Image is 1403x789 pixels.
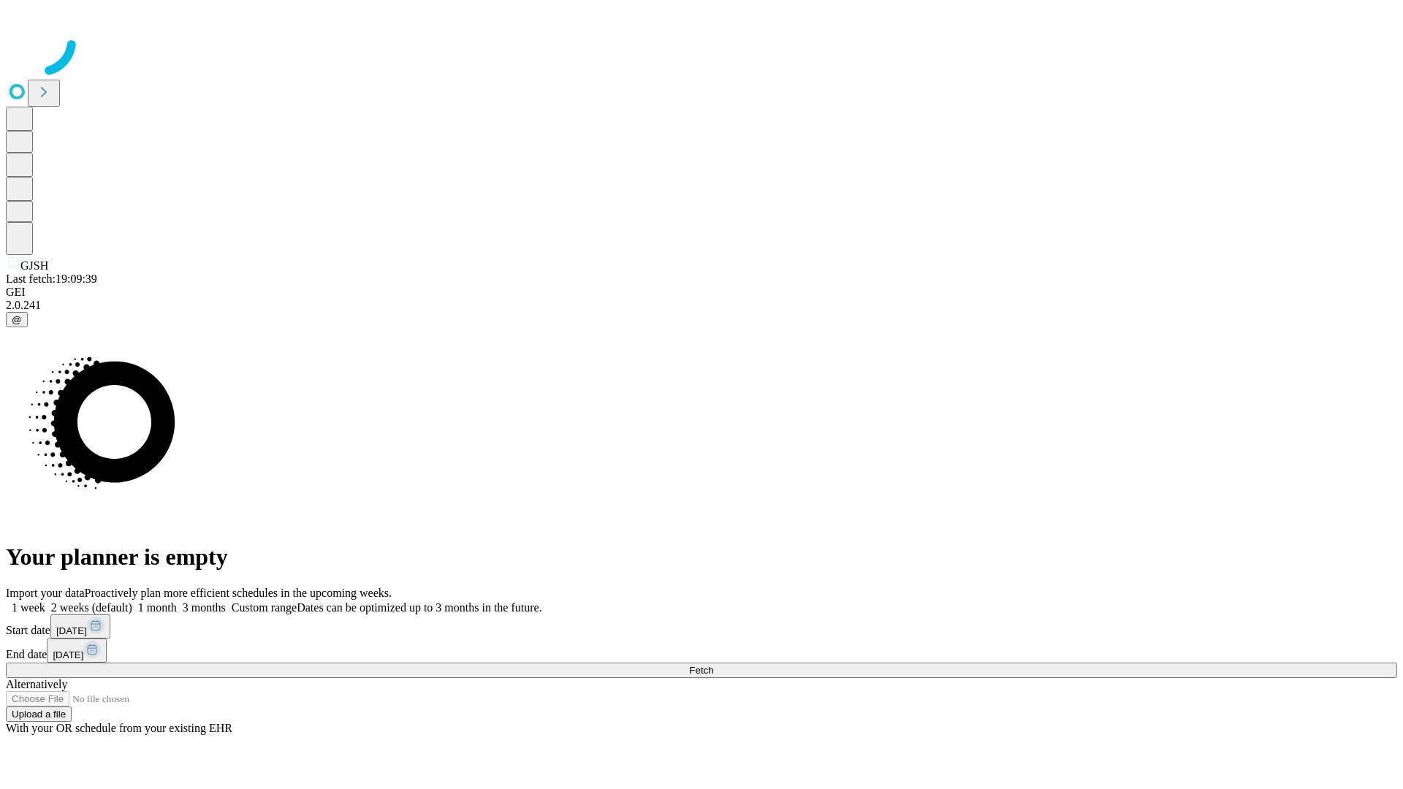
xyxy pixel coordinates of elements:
[183,601,226,614] span: 3 months
[232,601,297,614] span: Custom range
[51,601,132,614] span: 2 weeks (default)
[138,601,177,614] span: 1 month
[12,601,45,614] span: 1 week
[6,678,67,690] span: Alternatively
[47,639,107,663] button: [DATE]
[6,286,1397,299] div: GEI
[12,314,22,325] span: @
[6,312,28,327] button: @
[6,587,85,599] span: Import your data
[56,625,87,636] span: [DATE]
[50,614,110,639] button: [DATE]
[53,649,83,660] span: [DATE]
[6,706,72,722] button: Upload a file
[6,722,232,734] span: With your OR schedule from your existing EHR
[6,663,1397,678] button: Fetch
[6,544,1397,571] h1: Your planner is empty
[85,587,392,599] span: Proactively plan more efficient schedules in the upcoming weeks.
[6,299,1397,312] div: 2.0.241
[297,601,541,614] span: Dates can be optimized up to 3 months in the future.
[20,259,48,272] span: GJSH
[6,639,1397,663] div: End date
[6,614,1397,639] div: Start date
[6,272,97,285] span: Last fetch: 19:09:39
[689,665,713,676] span: Fetch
